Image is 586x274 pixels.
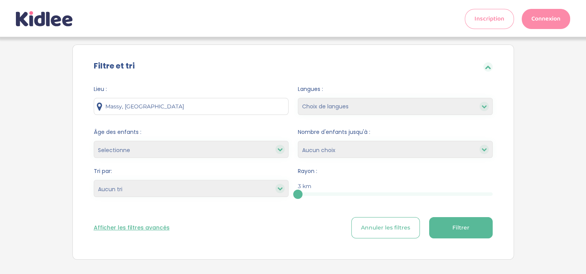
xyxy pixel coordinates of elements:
span: Âge des enfants : [94,128,289,136]
span: Filtrer [452,224,469,232]
button: Annuler les filtres [351,217,420,238]
span: Rayon : [298,167,493,175]
input: Ville ou code postale [94,98,289,115]
span: Nombre d'enfants jusqu'à : [298,128,493,136]
span: Annuler les filtres [361,224,410,232]
span: Langues : [298,85,493,93]
button: Filtrer [429,217,493,238]
span: Tri par: [94,167,289,175]
a: Inscription [465,9,514,29]
span: 3 km [298,182,311,190]
label: Filtre et tri [94,60,135,72]
button: Afficher les filtres avancés [94,224,170,232]
a: Connexion [522,9,570,29]
span: Lieu : [94,85,289,93]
